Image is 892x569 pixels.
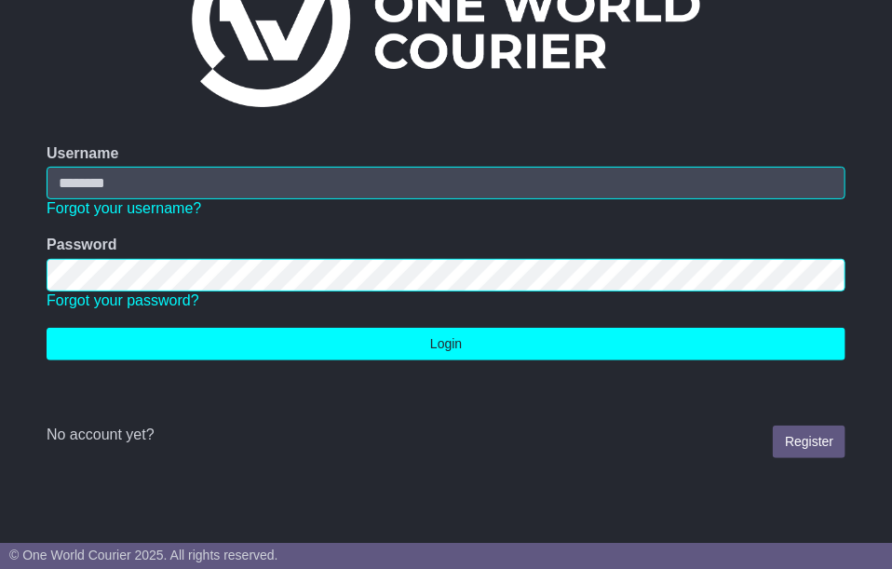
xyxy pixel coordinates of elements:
[47,292,199,308] a: Forgot your password?
[47,200,201,216] a: Forgot your username?
[47,236,117,253] label: Password
[47,144,118,162] label: Username
[47,426,845,443] div: No account yet?
[47,328,845,360] button: Login
[9,548,278,562] span: © One World Courier 2025. All rights reserved.
[773,426,845,458] a: Register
